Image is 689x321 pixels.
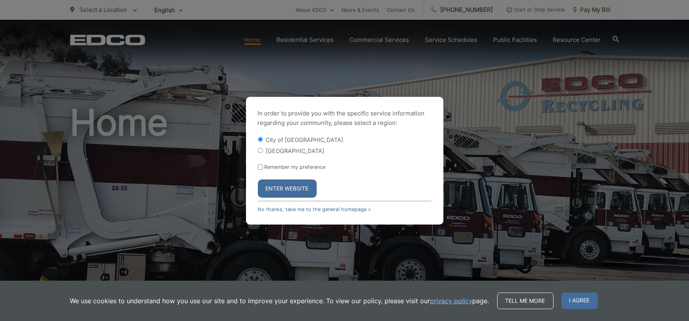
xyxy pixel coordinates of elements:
p: In order to provide you with the specific service information regarding your community, please se... [258,109,432,128]
a: No thanks, take me to the general homepage > [258,206,372,212]
label: [GEOGRAPHIC_DATA] [266,147,325,154]
button: Enter Website [258,179,317,198]
span: I agree [561,293,598,309]
a: Tell me more [497,293,554,309]
p: We use cookies to understand how you use our site and to improve your experience. To view our pol... [70,296,489,306]
a: privacy policy [430,296,473,306]
label: Remember my preference [265,164,326,170]
label: City of [GEOGRAPHIC_DATA] [266,136,344,143]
